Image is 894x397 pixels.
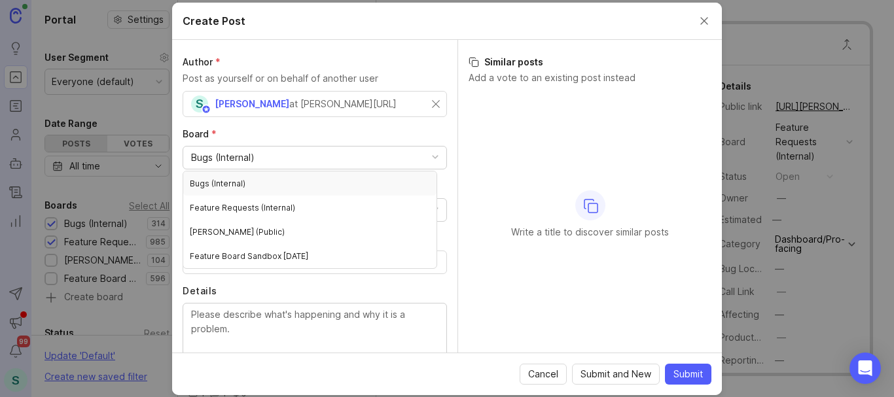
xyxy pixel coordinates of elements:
h2: Create Post [183,13,245,29]
p: Post as yourself or on behalf of another user [183,71,447,86]
label: Details [183,285,447,298]
button: Submit and New [572,364,660,385]
p: Write a title to discover similar posts [511,226,669,239]
div: Bugs (Internal) [191,150,255,165]
div: [PERSON_NAME] (Public) [183,220,437,244]
span: Cancel [528,368,558,381]
button: Cancel [520,364,567,385]
span: Board (required) [183,128,217,139]
div: at [PERSON_NAME][URL] [289,97,397,111]
img: member badge [202,104,211,114]
div: Feature Board Sandbox [DATE] [183,244,437,268]
h3: Similar posts [469,56,711,69]
button: Close create post modal [697,14,711,28]
div: Feature Requests (Internal) [183,196,437,220]
div: Open Intercom Messenger [849,353,881,384]
div: S [191,95,208,112]
div: Bugs (Internal) [183,171,437,196]
button: Submit [665,364,711,385]
span: Author (required) [183,56,221,67]
span: Submit [673,368,703,381]
p: Add a vote to an existing post instead [469,71,711,84]
span: [PERSON_NAME] [215,98,289,109]
span: Submit and New [581,368,651,381]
